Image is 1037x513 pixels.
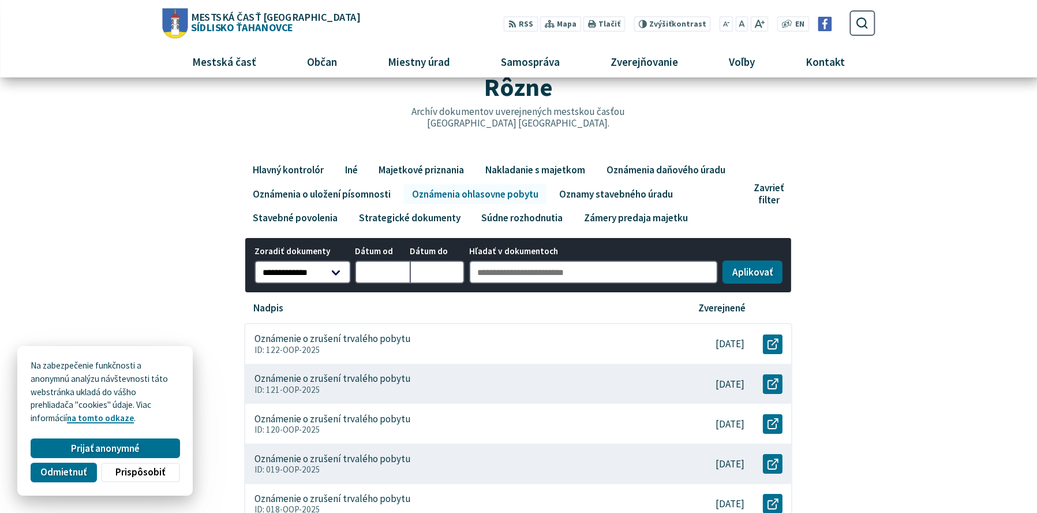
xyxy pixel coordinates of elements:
[171,46,277,77] a: Mestská časť
[484,71,553,103] span: Rôzne
[583,16,625,32] button: Tlačiť
[366,46,471,77] a: Miestny úrad
[725,46,759,77] span: Voľby
[649,19,672,29] span: Zvýšiť
[519,18,533,31] span: RSS
[410,247,465,256] span: Dátum do
[336,160,366,180] a: Iné
[254,453,411,465] p: Oznámenie o zrušení trvalého pobytu
[254,261,351,284] select: Zoradiť dokumenty
[716,378,744,391] p: [DATE]
[188,12,360,32] span: Sídlisko Ťahanovce
[254,413,411,425] p: Oznámenie o zrušení trvalého pobytu
[735,16,748,32] button: Nastaviť pôvodnú veľkosť písma
[355,261,410,284] input: Dátum od
[31,438,179,458] button: Prijať anonymné
[40,466,87,478] span: Odmietnuť
[188,46,260,77] span: Mestská časť
[254,493,411,505] p: Oznámenie o zrušení trvalého pobytu
[244,160,332,180] a: Hlavný kontrolór
[802,46,849,77] span: Kontakt
[244,184,399,204] a: Oznámenia o uložení písomnosti
[302,46,341,77] span: Občan
[286,46,358,77] a: Občan
[698,302,746,314] p: Zverejnené
[254,247,351,256] span: Zoradiť dokumenty
[403,184,546,204] a: Oznámenia ohlasovne pobytu
[253,302,283,314] p: Nadpis
[254,373,411,385] p: Oznámenie o zrušení trvalého pobytu
[350,208,469,228] a: Strategické dokumenty
[818,17,832,31] img: Prejsť na Facebook stránku
[634,16,710,32] button: Zvýšiťkontrast
[540,16,581,32] a: Mapa
[722,261,783,284] button: Aplikovať
[254,385,662,395] p: ID: 121-OOP-2025
[410,261,465,284] input: Dátum do
[370,160,473,180] a: Majetkové priznania
[477,160,593,180] a: Nakladanie s majetkom
[785,46,866,77] a: Kontakt
[754,182,784,206] span: Zavrieť filter
[590,46,699,77] a: Zverejňovanie
[383,46,454,77] span: Miestny úrad
[115,466,165,478] span: Prispôsobiť
[598,160,733,180] a: Oznámenia daňového úradu
[67,412,134,423] a: na tomto odkaze
[557,18,576,31] span: Mapa
[387,106,650,129] p: Archív dokumentov uverejnených mestskou časťou [GEOGRAPHIC_DATA] [GEOGRAPHIC_DATA].
[469,247,718,256] span: Hľadať v dokumentoch
[162,8,360,38] a: Logo Sídlisko Ťahanovce, prejsť na domovskú stránku.
[716,458,744,470] p: [DATE]
[31,463,96,482] button: Odmietnuť
[750,16,768,32] button: Zväčšiť veľkosť písma
[469,261,718,284] input: Hľadať v dokumentoch
[480,46,581,77] a: Samospráva
[504,16,538,32] a: RSS
[716,498,744,510] p: [DATE]
[551,184,682,204] a: Oznamy stavebného úradu
[708,46,776,77] a: Voľby
[162,8,188,38] img: Prejsť na domovskú stránku
[71,443,140,455] span: Prijať anonymné
[254,333,411,345] p: Oznámenie o zrušení trvalého pobytu
[31,359,179,425] p: Na zabezpečenie funkčnosti a anonymnú analýzu návštevnosti táto webstránka ukladá do vášho prehli...
[720,16,733,32] button: Zmenšiť veľkosť písma
[254,345,662,355] p: ID: 122-OOP-2025
[795,18,804,31] span: EN
[244,208,346,228] a: Stavebné povolenia
[101,463,179,482] button: Prispôsobiť
[473,208,571,228] a: Súdne rozhodnutia
[649,20,706,29] span: kontrast
[575,208,696,228] a: Zámery predaja majetku
[716,418,744,430] p: [DATE]
[716,338,744,350] p: [DATE]
[355,247,410,256] span: Dátum od
[792,18,808,31] a: EN
[598,20,620,29] span: Tlačiť
[607,46,683,77] span: Zverejňovanie
[254,464,662,475] p: ID: 019-OOP-2025
[191,12,360,22] span: Mestská časť [GEOGRAPHIC_DATA]
[254,425,662,435] p: ID: 120-OOP-2025
[496,46,564,77] span: Samospráva
[750,182,792,206] button: Zavrieť filter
